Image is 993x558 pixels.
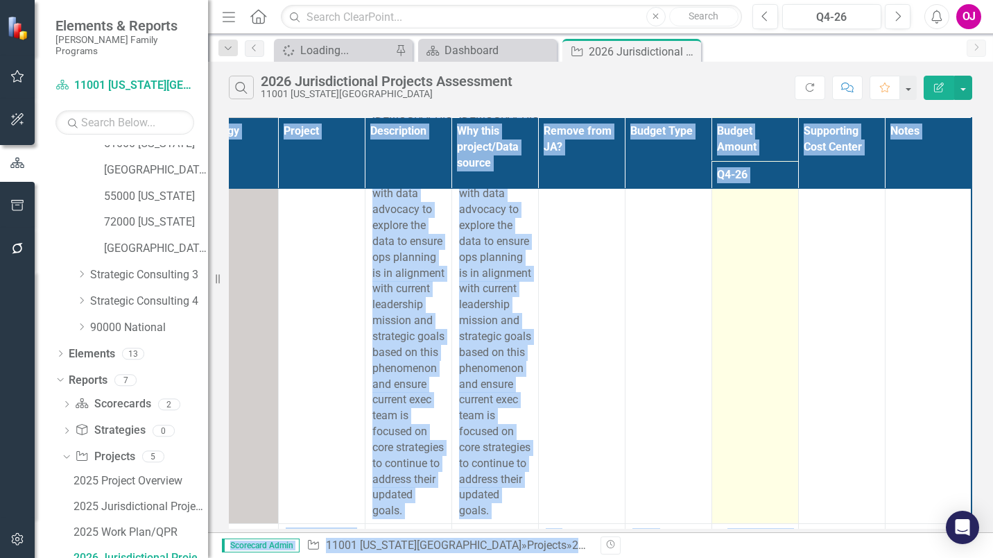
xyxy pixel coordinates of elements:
a: 11001 [US_STATE][GEOGRAPHIC_DATA] [55,78,194,94]
div: 2025 Work Plan/QPR [74,526,208,539]
a: 72000 [US_STATE] [104,214,208,230]
div: 13 [122,348,144,360]
div: 2025 Project Overview [74,475,208,487]
span: Scorecard Admin [222,539,300,552]
a: 90000 National [90,320,208,336]
div: 2 [158,398,180,410]
span: Search [689,10,718,22]
a: Projects [527,539,567,552]
div: 2026 Jurisdictional Projects Assessment [572,539,771,552]
a: Scorecards [75,396,150,412]
a: Reports [69,373,107,389]
button: Search [669,7,739,26]
a: Elements [69,346,115,362]
img: ClearPoint Strategy [7,16,31,40]
div: 5 [142,451,164,463]
a: Loading... [277,42,392,59]
input: Search ClearPoint... [281,5,742,29]
span: Elements & Reports [55,17,194,34]
div: 2025 Jurisdictional Projects Assessment [74,500,208,513]
a: [GEOGRAPHIC_DATA][US_STATE] [104,162,208,178]
div: 11001 [US_STATE][GEOGRAPHIC_DATA] [261,89,512,99]
div: 7 [114,374,137,386]
div: Q4-26 [787,9,877,26]
div: 2026 Jurisdictional Projects Assessment [589,43,698,60]
div: 0 [153,425,175,437]
a: Strategic Consulting 3 [90,267,208,283]
div: Dashboard [444,42,553,59]
a: 2025 Jurisdictional Projects Assessment [70,496,208,518]
div: Loading... [300,42,392,59]
a: 11001 [US_STATE][GEOGRAPHIC_DATA] [326,539,521,552]
button: Q4-26 [782,4,881,29]
div: » » [306,538,590,554]
input: Search Below... [55,110,194,135]
span: $ 128,800.00 [727,528,791,544]
a: Strategic Consulting 4 [90,294,208,310]
a: Strategies [75,423,145,439]
a: Dashboard [422,42,553,59]
small: [PERSON_NAME] Family Programs [55,34,194,57]
a: [GEOGRAPHIC_DATA] [104,241,208,257]
a: Budget Totals [286,528,358,541]
a: Projects [75,449,135,465]
div: 2026 Jurisdictional Projects Assessment [261,74,512,89]
a: 55000 [US_STATE] [104,189,208,205]
button: OJ [956,4,981,29]
a: 2025 Project Overview [70,470,208,492]
a: 2025 Work Plan/QPR [70,521,208,543]
div: Open Intercom Messenger [946,511,979,544]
